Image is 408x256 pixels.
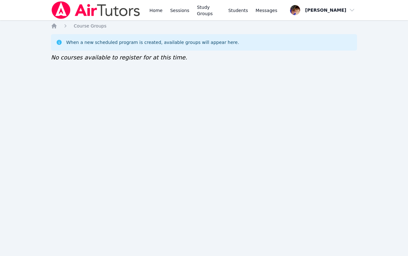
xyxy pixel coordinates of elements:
[51,54,187,61] span: No courses available to register for at this time.
[66,39,239,46] div: When a new scheduled program is created, available groups will appear here.
[74,23,106,29] a: Course Groups
[256,7,277,14] span: Messages
[51,1,140,19] img: Air Tutors
[74,23,106,28] span: Course Groups
[51,23,357,29] nav: Breadcrumb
